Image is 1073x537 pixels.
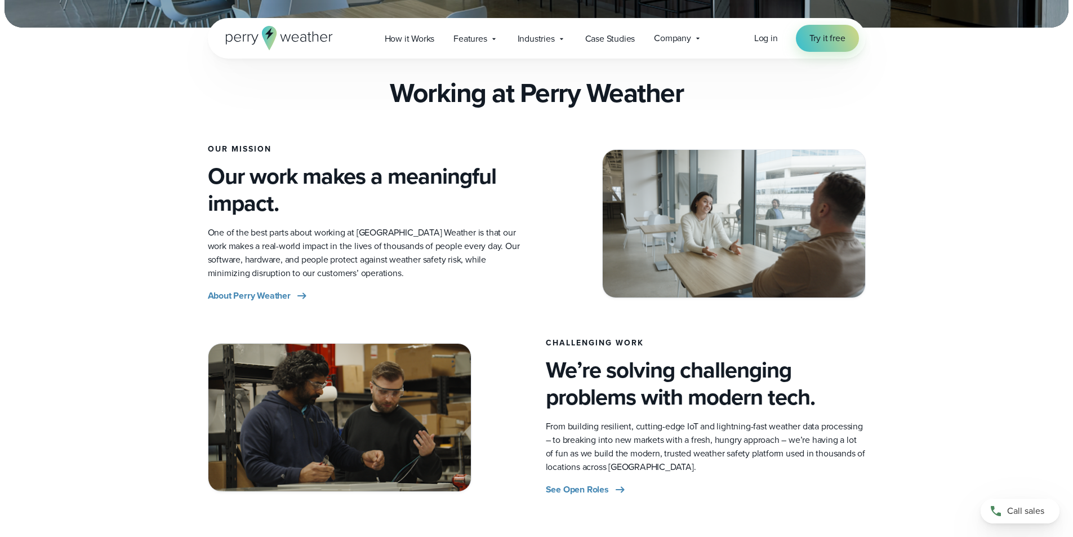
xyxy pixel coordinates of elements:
a: How it Works [375,27,444,50]
span: Try it free [809,32,845,45]
a: Try it free [796,25,859,52]
span: Call sales [1007,504,1044,518]
span: Features [453,32,487,46]
p: From building resilient, cutting-edge IoT and lightning-fast weather data processing – to breakin... [546,420,866,474]
a: See Open Roles [546,483,627,496]
span: Industries [518,32,555,46]
span: How it Works [385,32,435,46]
h3: Challenging Work [546,339,866,348]
span: Case Studies [585,32,635,46]
a: Log in [754,32,778,45]
h2: Working at Perry Weather [390,77,683,109]
p: One of the best parts about working at [GEOGRAPHIC_DATA] Weather is that our work makes a real-wo... [208,226,528,280]
a: Call sales [981,499,1059,523]
a: About Perry Weather [208,289,309,303]
span: About Perry Weather [208,289,291,303]
a: Case Studies [576,27,645,50]
span: Company [654,32,691,45]
h4: Our work makes a meaningful impact. [208,163,528,217]
h3: Our Mission [208,145,528,154]
span: See Open Roles [546,483,609,496]
h4: We’re solving challenging problems with modern tech. [546,357,866,411]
